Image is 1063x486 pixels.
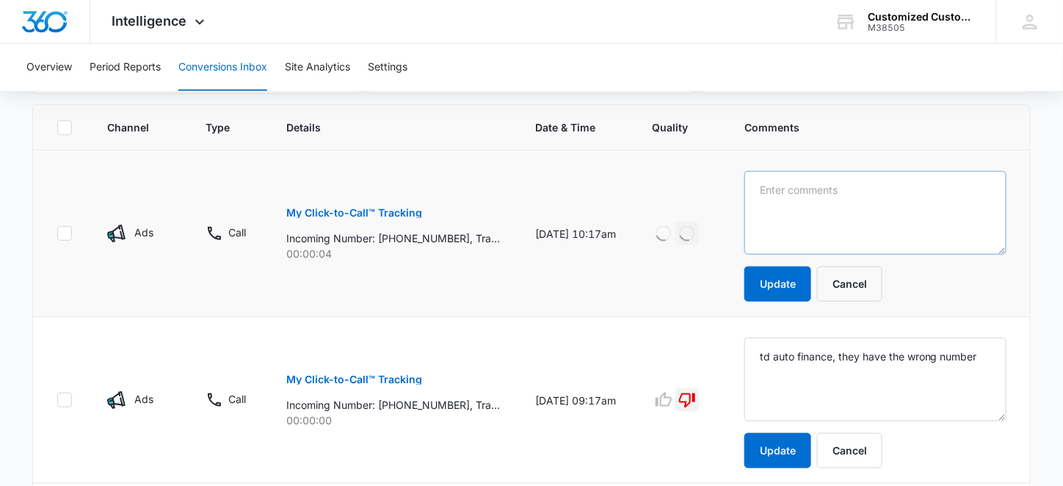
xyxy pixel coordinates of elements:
div: account name [868,11,975,23]
span: Date & Time [535,120,595,135]
p: Incoming Number: [PHONE_NUMBER], Tracking Number: [PHONE_NUMBER], Ring To: [PHONE_NUMBER], Caller... [286,231,500,246]
button: Update [744,266,811,302]
span: Details [286,120,479,135]
p: 00:00:00 [286,413,500,428]
span: Comments [744,120,985,135]
p: My Click-to-Call™ Tracking [286,374,422,385]
p: 00:00:04 [286,246,500,261]
div: account id [868,23,975,33]
td: [DATE] 10:17am [518,150,634,317]
button: Conversions Inbox [178,44,267,91]
p: My Click-to-Call™ Tracking [286,208,422,218]
span: Channel [107,120,149,135]
button: Cancel [817,266,882,302]
button: My Click-to-Call™ Tracking [286,195,422,231]
button: Settings [368,44,407,91]
button: Update [744,433,811,468]
span: Quality [652,120,688,135]
td: [DATE] 09:17am [518,317,634,484]
p: Ads [134,225,153,240]
p: Ads [134,391,153,407]
button: Site Analytics [285,44,350,91]
p: Call [228,225,246,240]
p: Incoming Number: [PHONE_NUMBER], Tracking Number: [PHONE_NUMBER], Ring To: [PHONE_NUMBER], Caller... [286,397,500,413]
p: Call [228,391,246,407]
span: Type [206,120,230,135]
button: Cancel [817,433,882,468]
button: Period Reports [90,44,161,91]
button: My Click-to-Call™ Tracking [286,362,422,397]
button: Overview [26,44,72,91]
span: Intelligence [112,13,187,29]
textarea: td auto finance, they have the wrong number [744,338,1006,421]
